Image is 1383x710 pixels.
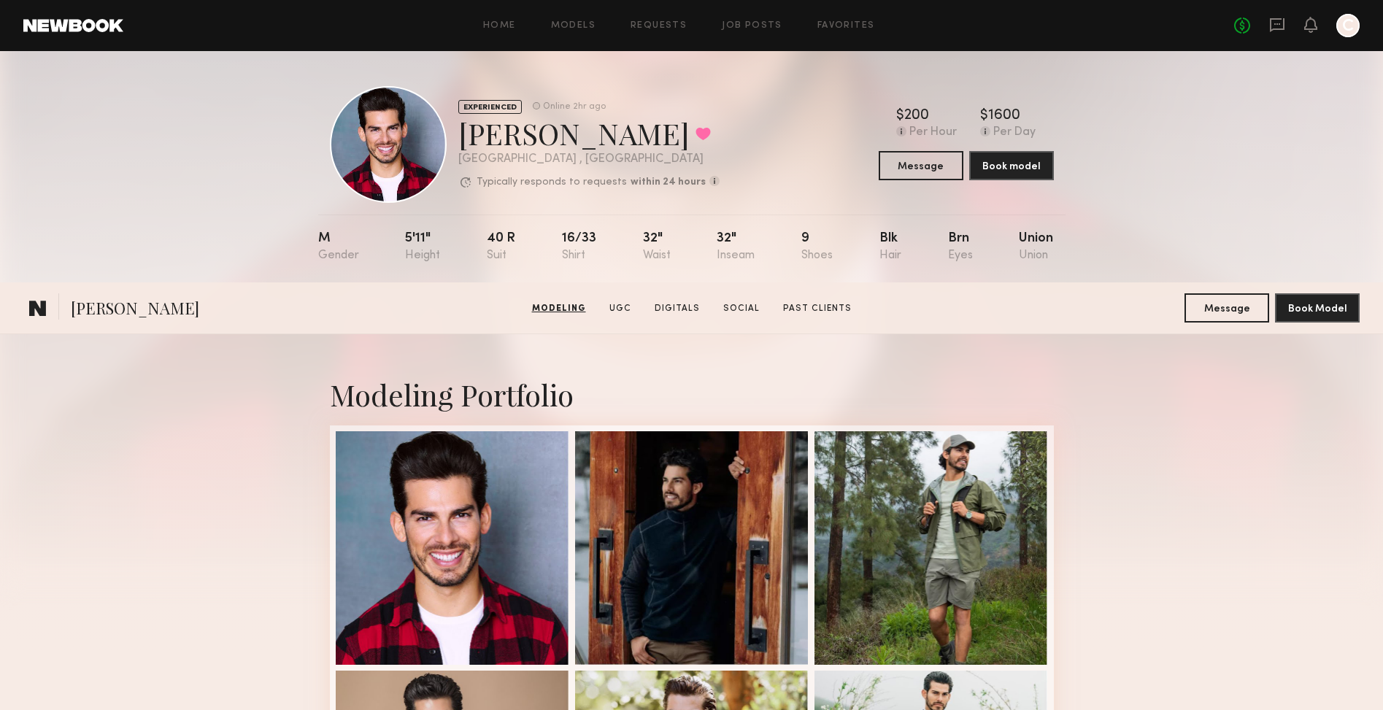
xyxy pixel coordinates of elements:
span: [PERSON_NAME] [71,297,199,323]
b: within 24 hours [631,177,706,188]
a: Modeling [526,302,592,315]
a: UGC [604,302,637,315]
div: [GEOGRAPHIC_DATA] , [GEOGRAPHIC_DATA] [458,153,720,166]
div: $ [980,109,988,123]
a: Book Model [1275,301,1360,314]
div: Per Hour [909,126,957,139]
div: 32" [717,232,755,262]
div: 9 [801,232,833,262]
div: 5'11" [405,232,440,262]
button: Message [1184,293,1269,323]
div: 16/33 [562,232,596,262]
div: $ [896,109,904,123]
a: Models [551,21,596,31]
a: Social [717,302,766,315]
button: Book model [969,151,1054,180]
div: [PERSON_NAME] [458,114,720,153]
a: Home [483,21,516,31]
div: EXPERIENCED [458,100,522,114]
div: Brn [948,232,973,262]
div: Union [1019,232,1053,262]
a: Favorites [817,21,875,31]
a: C [1336,14,1360,37]
a: Past Clients [777,302,858,315]
div: 32" [643,232,671,262]
a: Requests [631,21,687,31]
p: Typically responds to requests [477,177,627,188]
div: 200 [904,109,929,123]
button: Book Model [1275,293,1360,323]
div: Online 2hr ago [543,102,606,112]
div: 40 r [487,232,515,262]
div: M [318,232,359,262]
a: Job Posts [722,21,782,31]
a: Digitals [649,302,706,315]
div: Blk [879,232,901,262]
div: 1600 [988,109,1020,123]
div: Modeling Portfolio [330,375,1054,414]
div: Per Day [993,126,1036,139]
button: Message [879,151,963,180]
